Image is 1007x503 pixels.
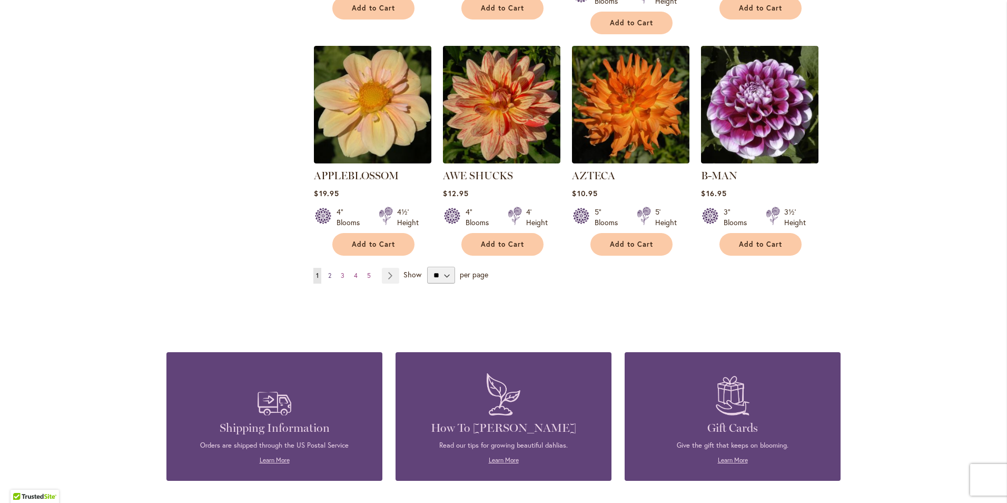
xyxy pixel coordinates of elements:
a: AWE SHUCKS [443,169,513,182]
a: B-MAN [701,156,818,166]
h4: Shipping Information [182,421,367,436]
div: 4' Height [526,207,548,228]
span: per page [460,269,488,279]
span: Add to Cart [739,4,782,13]
div: 5" Blooms [595,207,624,228]
span: 1 [316,272,319,279]
a: APPLEBLOSSOM [314,169,399,182]
button: Add to Cart [332,233,414,256]
img: APPLEBLOSSOM [314,46,431,163]
div: 3" Blooms [724,207,753,228]
p: Orders are shipped through the US Postal Service [182,441,367,450]
a: 2 [325,268,334,284]
a: Learn More [489,456,519,464]
h4: Gift Cards [640,421,825,436]
span: Add to Cart [352,240,395,249]
a: Learn More [718,456,748,464]
span: Add to Cart [352,4,395,13]
a: Learn More [260,456,290,464]
span: Add to Cart [610,240,653,249]
button: Add to Cart [590,233,673,256]
a: APPLEBLOSSOM [314,156,431,166]
span: Add to Cart [739,240,782,249]
span: 3 [341,272,344,279]
p: Give the gift that keeps on blooming. [640,441,825,450]
button: Add to Cart [461,233,544,256]
span: Add to Cart [481,240,524,249]
img: B-MAN [701,46,818,163]
div: 3½' Height [784,207,806,228]
a: AWE SHUCKS [443,156,560,166]
span: 5 [367,272,371,279]
div: 4" Blooms [466,207,495,228]
span: Show [403,269,421,279]
a: 4 [351,268,360,284]
a: 3 [338,268,347,284]
span: 2 [328,272,331,279]
a: B-MAN [701,169,737,182]
div: 4½' Height [397,207,419,228]
a: 5 [364,268,373,284]
a: AZTECA [572,169,615,182]
span: Add to Cart [610,18,653,27]
iframe: Launch Accessibility Center [8,466,37,495]
div: 4" Blooms [337,207,366,228]
a: AZTECA [572,156,689,166]
span: $10.95 [572,188,597,198]
span: 4 [354,272,358,279]
div: 5' Height [655,207,677,228]
span: $16.95 [701,188,726,198]
img: AWE SHUCKS [443,46,560,163]
span: Add to Cart [481,4,524,13]
span: $12.95 [443,188,468,198]
button: Add to Cart [719,233,802,256]
p: Read our tips for growing beautiful dahlias. [411,441,596,450]
button: Add to Cart [590,12,673,34]
img: AZTECA [572,46,689,163]
h4: How To [PERSON_NAME] [411,421,596,436]
span: $19.95 [314,188,339,198]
